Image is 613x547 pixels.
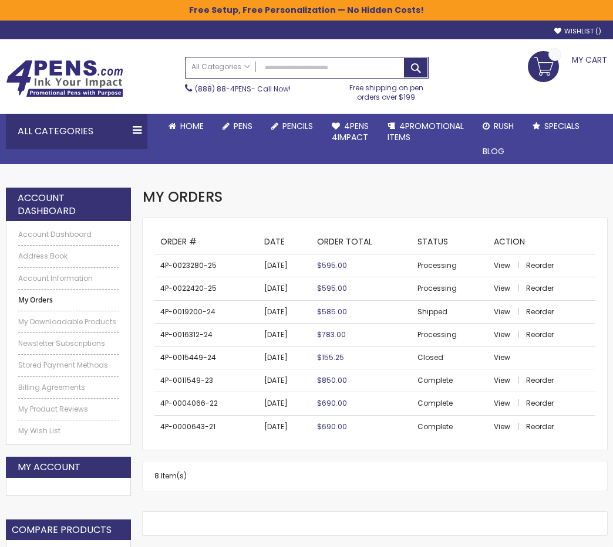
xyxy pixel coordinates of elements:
a: Rush [473,114,523,139]
td: Shipped [412,300,488,323]
span: Rush [494,120,514,132]
a: Account Dashboard [18,230,119,239]
td: Closed [412,346,488,369]
a: My Wish List [18,426,119,436]
td: [DATE] [258,392,311,415]
a: Reorder [526,422,554,432]
td: Complete [412,415,488,438]
strong: My Orders [18,295,119,305]
td: 4P-0004066-22 [154,392,258,415]
td: Processing [412,277,488,300]
td: 4P-0015449-24 [154,346,258,369]
span: Blog [483,145,504,157]
span: $585.00 [317,307,347,317]
a: Specials [523,114,589,139]
a: 4PROMOTIONALITEMS [378,114,473,150]
span: $690.00 [317,422,347,432]
a: View [494,398,524,408]
td: 4P-0000643-21 [154,415,258,438]
span: $783.00 [317,329,346,339]
td: [DATE] [258,323,311,346]
td: 4P-0019200-24 [154,300,258,323]
td: [DATE] [258,369,311,392]
div: All Categories [6,114,147,149]
span: $850.00 [317,375,347,385]
td: 4P-0023280-25 [154,254,258,277]
span: $690.00 [317,398,347,408]
a: Wishlist [554,27,601,36]
a: My Product Reviews [18,405,119,414]
span: 4PROMOTIONAL ITEMS [388,120,464,143]
span: View [494,283,510,293]
a: Reorder [526,307,554,317]
span: Pens [234,120,252,132]
a: Pens [213,114,262,139]
a: View [494,422,524,432]
span: View [494,329,510,339]
a: 4Pens4impact [322,114,378,150]
a: Address Book [18,252,119,261]
a: Blog [473,139,514,164]
td: Processing [412,323,488,346]
span: View [494,398,510,408]
a: Reorder [526,375,554,385]
a: (888) 88-4PENS [195,84,251,94]
span: Home [180,120,204,132]
a: Account Information [18,274,119,283]
td: 4P-0016312-24 [154,323,258,346]
a: Reorder [526,260,554,270]
span: View [494,307,510,317]
th: Action [488,230,595,254]
strong: My Account [18,461,80,474]
a: View [494,260,524,270]
strong: Account Dashboard [18,192,119,217]
span: View [494,422,510,432]
span: Pencils [282,120,313,132]
a: Stored Payment Methods [18,361,119,370]
a: My Downloadable Products [18,317,119,327]
td: Complete [412,369,488,392]
a: Pencils [262,114,322,139]
td: [DATE] [258,300,311,323]
span: $595.00 [317,260,347,270]
a: Reorder [526,398,554,408]
a: Billing Agreements [18,383,119,392]
td: Processing [412,254,488,277]
td: 4P-0022420-25 [154,277,258,300]
a: View [494,329,524,339]
a: Reorder [526,329,554,339]
td: Complete [412,392,488,415]
td: [DATE] [258,346,311,369]
span: My Orders [143,187,223,206]
img: 4Pens Custom Pens and Promotional Products [6,60,123,97]
span: $155.25 [317,352,344,362]
div: Free shipping on pen orders over $199 [344,79,428,102]
a: Home [159,114,213,139]
a: View [494,283,524,293]
th: Date [258,230,311,254]
th: Order # [154,230,258,254]
strong: Compare Products [12,524,112,536]
th: Order Total [311,230,412,254]
td: [DATE] [258,415,311,438]
span: Specials [544,120,580,132]
a: Newsletter Subscriptions [18,339,119,348]
th: Status [412,230,488,254]
td: [DATE] [258,277,311,300]
a: View [494,307,524,317]
td: [DATE] [258,254,311,277]
a: View [494,352,510,362]
a: View [494,375,524,385]
a: Reorder [526,283,554,293]
a: All Categories [186,57,256,77]
td: 4P-0011549-23 [154,369,258,392]
span: $595.00 [317,283,347,293]
span: View [494,260,510,270]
